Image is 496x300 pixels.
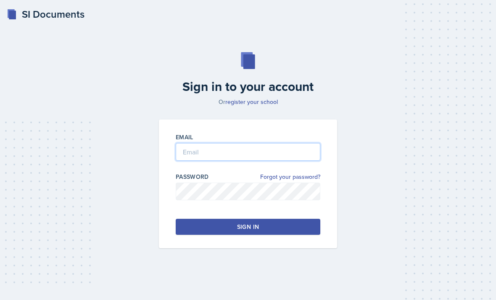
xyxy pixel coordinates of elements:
button: Sign in [176,219,320,235]
a: SI Documents [7,7,84,22]
a: Forgot your password? [260,173,320,181]
input: Email [176,143,320,161]
p: Or [154,98,342,106]
a: register your school [225,98,278,106]
h2: Sign in to your account [154,79,342,94]
label: Password [176,173,209,181]
label: Email [176,133,193,141]
div: Sign in [237,223,259,231]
